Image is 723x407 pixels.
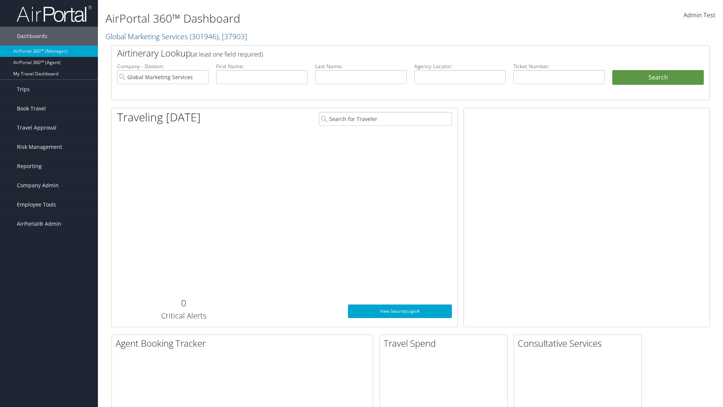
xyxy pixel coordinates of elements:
[216,63,308,70] label: First Name:
[319,112,452,126] input: Search for Traveler
[17,118,56,137] span: Travel Approval
[17,195,56,214] span: Employee Tools
[315,63,407,70] label: Last Name:
[105,31,247,41] a: Global Marketing Services
[17,138,62,156] span: Risk Management
[190,31,218,41] span: ( 301946 )
[612,70,704,85] button: Search
[17,27,47,46] span: Dashboards
[17,80,30,99] span: Trips
[191,50,263,58] span: (at least one field required)
[116,337,373,350] h2: Agent Booking Tracker
[384,337,507,350] h2: Travel Spend
[17,99,46,118] span: Book Travel
[348,304,452,318] a: View SecurityLogic®
[117,109,201,125] h1: Traveling [DATE]
[117,47,654,60] h2: Airtinerary Lookup
[17,157,42,176] span: Reporting
[683,4,715,27] a: Admin Test
[117,297,250,309] h2: 0
[218,31,247,41] span: , [ 37903 ]
[105,11,512,26] h1: AirPortal 360™ Dashboard
[117,311,250,321] h3: Critical Alerts
[17,5,92,23] img: airportal-logo.png
[683,11,715,19] span: Admin Test
[513,63,605,70] label: Ticket Number:
[518,337,641,350] h2: Consultative Services
[117,63,209,70] label: Company - Division:
[17,214,61,233] span: AirPortal® Admin
[414,63,506,70] label: Agency Locator:
[17,176,59,195] span: Company Admin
